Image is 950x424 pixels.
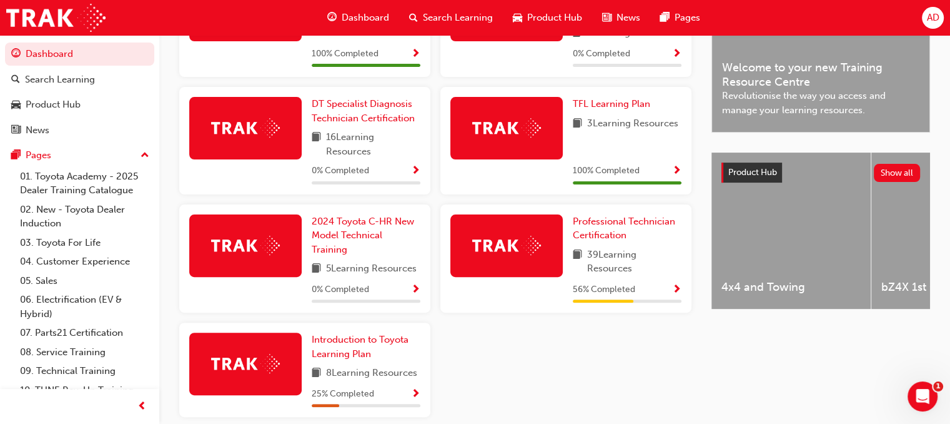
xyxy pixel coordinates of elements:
[411,46,420,62] button: Show Progress
[472,118,541,138] img: Trak
[573,164,640,178] span: 100 % Completed
[411,386,420,402] button: Show Progress
[312,261,321,277] span: book-icon
[5,68,154,91] a: Search Learning
[660,10,670,26] span: pages-icon
[11,99,21,111] span: car-icon
[573,248,582,276] span: book-icon
[573,215,681,243] a: Professional Technician Certification
[587,248,681,276] span: 39 Learning Resources
[616,11,640,25] span: News
[15,290,154,323] a: 06. Electrification (EV & Hybrid)
[573,216,675,241] span: Professional Technician Certification
[672,163,681,179] button: Show Progress
[672,166,681,177] span: Show Progress
[409,10,418,26] span: search-icon
[721,163,920,183] a: Product HubShow all
[411,389,420,400] span: Show Progress
[411,163,420,179] button: Show Progress
[411,49,420,60] span: Show Progress
[312,366,321,381] span: book-icon
[211,236,280,255] img: Trak
[573,47,630,61] span: 0 % Completed
[922,7,944,29] button: AD
[5,43,154,66] a: Dashboard
[5,144,154,167] button: Pages
[11,49,21,60] span: guage-icon
[327,10,337,26] span: guage-icon
[5,119,154,142] a: News
[573,98,650,109] span: TFL Learning Plan
[728,167,777,178] span: Product Hub
[312,334,408,360] span: Introduction to Toyota Learning Plan
[874,164,921,182] button: Show all
[15,167,154,200] a: 01. Toyota Academy - 2025 Dealer Training Catalogue
[25,73,95,87] div: Search Learning
[312,98,415,124] span: DT Specialist Diagnosis Technician Certification
[472,236,541,255] img: Trak
[15,361,154,381] a: 09. Technical Training
[317,5,399,31] a: guage-iconDashboard
[11,150,21,161] span: pages-icon
[721,280,861,295] span: 4x4 and Towing
[926,11,939,25] span: AD
[312,283,369,297] span: 0 % Completed
[672,282,681,298] button: Show Progress
[137,399,147,415] span: prev-icon
[513,10,522,26] span: car-icon
[933,381,943,391] span: 1
[312,47,379,61] span: 100 % Completed
[672,285,681,296] span: Show Progress
[5,93,154,116] a: Product Hub
[587,116,678,132] span: 3 Learning Resources
[592,5,650,31] a: news-iconNews
[15,233,154,253] a: 03. Toyota For Life
[672,49,681,60] span: Show Progress
[211,118,280,138] img: Trak
[326,366,417,381] span: 8 Learning Resources
[573,116,582,132] span: book-icon
[312,387,374,401] span: 25 % Completed
[711,153,871,309] a: 4x4 and Towing
[15,323,154,343] a: 07. Parts21 Certification
[423,11,493,25] span: Search Learning
[573,283,635,297] span: 56 % Completed
[908,381,938,411] iframe: Intercom live chat
[26,123,49,138] div: News
[326,130,420,158] span: 16 Learning Resources
[312,215,420,257] a: 2024 Toyota C-HR New Model Technical Training
[312,97,420,125] a: DT Specialist Diagnosis Technician Certification
[312,130,321,158] span: book-icon
[650,5,710,31] a: pages-iconPages
[26,98,81,112] div: Product Hub
[411,285,420,296] span: Show Progress
[326,261,417,277] span: 5 Learning Resources
[722,89,919,117] span: Revolutionise the way you access and manage your learning resources.
[411,282,420,298] button: Show Progress
[11,125,21,136] span: news-icon
[15,271,154,291] a: 05. Sales
[15,252,154,271] a: 04. Customer Experience
[15,200,154,233] a: 02. New - Toyota Dealer Induction
[312,164,369,178] span: 0 % Completed
[26,148,51,163] div: Pages
[675,11,700,25] span: Pages
[211,354,280,373] img: Trak
[15,343,154,362] a: 08. Service Training
[602,10,611,26] span: news-icon
[399,5,503,31] a: search-iconSearch Learning
[411,166,420,177] span: Show Progress
[342,11,389,25] span: Dashboard
[6,4,106,32] img: Trak
[527,11,582,25] span: Product Hub
[573,97,655,111] a: TFL Learning Plan
[5,40,154,144] button: DashboardSearch LearningProduct HubNews
[141,148,149,164] span: up-icon
[672,46,681,62] button: Show Progress
[15,381,154,400] a: 10. TUNE Rev-Up Training
[312,216,414,255] span: 2024 Toyota C-HR New Model Technical Training
[312,333,420,361] a: Introduction to Toyota Learning Plan
[503,5,592,31] a: car-iconProduct Hub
